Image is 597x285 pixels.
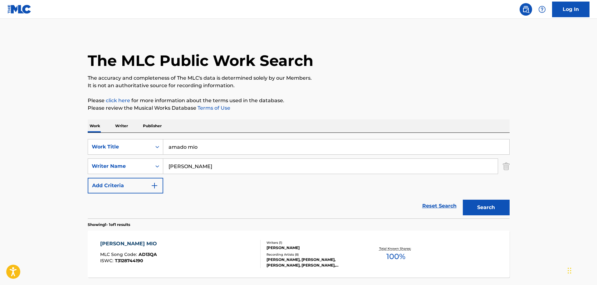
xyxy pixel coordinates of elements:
[566,255,597,285] div: Widget de chat
[379,246,413,251] p: Total Known Shares:
[88,74,510,82] p: The accuracy and completeness of The MLC's data is determined solely by our Members.
[419,199,460,213] a: Reset Search
[267,245,361,251] div: [PERSON_NAME]
[267,240,361,245] div: Writers ( 1 )
[7,5,32,14] img: MLC Logo
[88,119,102,132] p: Work
[106,97,130,103] a: click here
[115,258,143,263] span: T3128744190
[113,119,130,132] p: Writer
[503,158,510,174] img: Delete Criterion
[100,258,115,263] span: ISWC :
[386,251,405,262] span: 100 %
[536,3,548,16] div: Help
[267,257,361,268] div: [PERSON_NAME], [PERSON_NAME], [PERSON_NAME], [PERSON_NAME], [PERSON_NAME]
[538,6,546,13] img: help
[100,240,160,247] div: [PERSON_NAME] MIO
[88,178,163,193] button: Add Criteria
[88,139,510,218] form: Search Form
[88,231,510,277] a: [PERSON_NAME] MIOMLC Song Code:AD13QAISWC:T3128744190Writers (1)[PERSON_NAME]Recording Artists (8...
[88,222,130,227] p: Showing 1 - 1 of 1 results
[92,162,148,170] div: Writer Name
[522,6,530,13] img: search
[88,97,510,104] p: Please for more information about the terms used in the database.
[100,252,139,257] span: MLC Song Code :
[151,182,158,189] img: 9d2ae6d4665cec9f34b9.svg
[88,51,313,70] h1: The MLC Public Work Search
[568,261,571,280] div: Arrastrar
[552,2,590,17] a: Log In
[196,105,230,111] a: Terms of Use
[520,3,532,16] a: Public Search
[88,104,510,112] p: Please review the Musical Works Database
[88,82,510,89] p: It is not an authoritative source for recording information.
[267,252,361,257] div: Recording Artists ( 8 )
[463,200,510,215] button: Search
[92,143,148,151] div: Work Title
[139,252,157,257] span: AD13QA
[566,255,597,285] iframe: Chat Widget
[141,119,164,132] p: Publisher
